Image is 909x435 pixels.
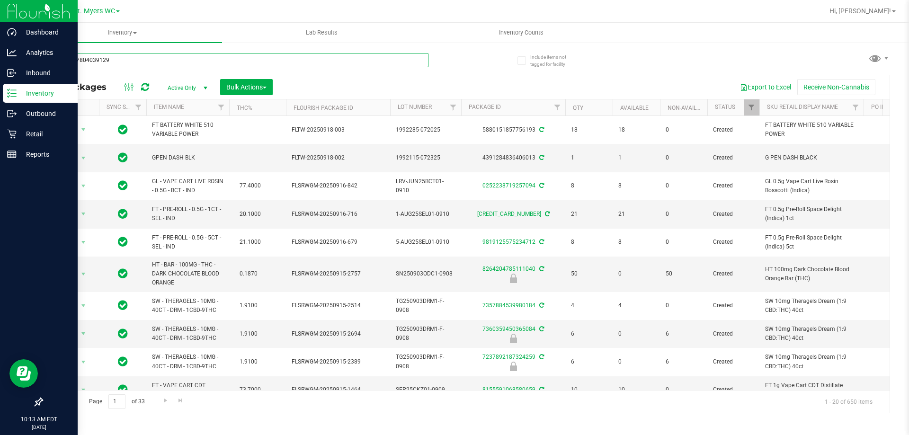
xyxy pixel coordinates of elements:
span: Include items not tagged for facility [530,53,578,68]
span: 6 [666,357,702,366]
span: select [78,123,89,136]
span: 8 [618,238,654,247]
span: In Sync [118,299,128,312]
input: 1 [108,394,125,409]
span: Sync from Compliance System [544,211,550,217]
a: Flourish Package ID [294,105,353,111]
span: FLSRWGM-20250915-2694 [292,329,384,338]
a: Go to the next page [159,394,172,407]
span: 6 [666,329,702,338]
span: 0 [666,153,702,162]
a: Filter [848,99,864,115]
inline-svg: Dashboard [7,27,17,37]
span: FLSRWGM-20250915-2757 [292,269,384,278]
span: select [78,151,89,165]
span: select [78,383,89,397]
span: 21 [571,210,607,219]
a: Lab Results [222,23,421,43]
span: FLTW-20250918-003 [292,125,384,134]
span: select [78,179,89,193]
inline-svg: Inbound [7,68,17,78]
span: Created [713,301,754,310]
p: Reports [17,149,73,160]
a: 8155591068580659 [482,386,535,393]
span: 4 [571,301,607,310]
a: Package ID [469,104,501,110]
span: 8 [618,181,654,190]
span: GL - VAPE CART LIVE ROSIN - 0.5G - BCT - IND [152,177,223,195]
span: FLSRWGM-20250915-2514 [292,301,384,310]
span: 73.7000 [235,383,266,397]
input: Search Package ID, Item Name, SKU, Lot or Part Number... [42,53,428,67]
span: Bulk Actions [226,83,267,91]
span: In Sync [118,179,128,192]
span: select [78,267,89,281]
span: Sync from Compliance System [538,302,544,309]
span: 50 [571,269,607,278]
button: Bulk Actions [220,79,273,95]
p: Inbound [17,67,73,79]
span: 20.1000 [235,207,266,221]
span: 1 - 20 of 650 items [817,394,880,408]
a: 7357884539980184 [482,302,535,309]
inline-svg: Outbound [7,109,17,118]
a: Qty [573,105,583,111]
span: 4 [618,301,654,310]
div: Launch Hold [460,274,567,283]
span: In Sync [118,383,128,396]
span: 6 [571,357,607,366]
span: select [78,207,89,221]
inline-svg: Retail [7,129,17,139]
span: Created [713,329,754,338]
span: select [78,355,89,369]
span: GL 0.5g Vape Cart Live Rosin Bosscotti (Indica) [765,177,858,195]
span: HT - BAR - 100MG - THC - DARK CHOCOLATE BLOOD ORANGE [152,260,223,288]
span: select [78,327,89,340]
a: Inventory [23,23,222,43]
a: 7360359450365084 [482,326,535,332]
span: SW - THERAGELS - 10MG - 40CT - DRM - 1CBD-9THC [152,325,223,343]
span: Sync from Compliance System [538,326,544,332]
span: Inventory Counts [486,28,556,37]
span: SW 10mg Theragels Dream (1:9 CBD:THC) 40ct [765,297,858,315]
span: Created [713,269,754,278]
span: 0 [666,210,702,219]
p: Dashboard [17,27,73,38]
span: 1 [618,153,654,162]
span: FT 0.5g Pre-Roll Space Delight (Indica) 5ct [765,233,858,251]
span: FLSRWGM-20250915-1464 [292,385,384,394]
a: Lot Number [398,104,432,110]
span: 0 [618,329,654,338]
span: 50 [666,269,702,278]
a: Go to the last page [174,394,187,407]
span: Sync from Compliance System [538,266,544,272]
a: Sync Status [107,104,143,110]
span: In Sync [118,207,128,221]
span: FT BATTERY WHITE 510 VARIABLE POWER [152,121,223,139]
span: LRV-JUN25BCT01-0910 [396,177,455,195]
span: 1992285-072025 [396,125,455,134]
span: Sync from Compliance System [538,154,544,161]
span: Sync from Compliance System [538,126,544,133]
inline-svg: Reports [7,150,17,159]
span: select [78,299,89,312]
span: In Sync [118,151,128,164]
a: Inventory Counts [421,23,621,43]
span: GPEN DASH BLK [152,153,223,162]
div: Newly Received [460,334,567,343]
span: FT - PRE-ROLL - 0.5G - 1CT - SEL - IND [152,205,223,223]
span: SW 10mg Theragels Dream (1:9 CBD:THC) 40ct [765,353,858,371]
span: In Sync [118,235,128,249]
inline-svg: Inventory [7,89,17,98]
span: 6 [571,329,607,338]
span: 5-AUG25SEL01-0910 [396,238,455,247]
a: 9819125575234712 [482,239,535,245]
span: 21 [618,210,654,219]
span: FLSRWGM-20250915-2389 [292,357,384,366]
p: Outbound [17,108,73,119]
span: 1 [571,153,607,162]
span: Sync from Compliance System [538,182,544,189]
span: 0.1870 [235,267,262,281]
p: Retail [17,128,73,140]
span: 0 [618,269,654,278]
